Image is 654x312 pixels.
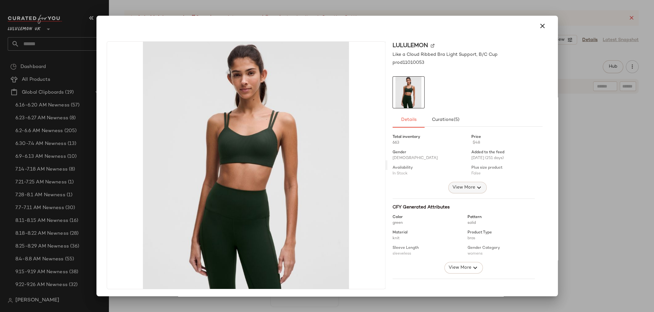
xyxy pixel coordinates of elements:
[393,59,424,66] span: prod11010053
[393,77,424,108] img: LW2DJDS_049106_1
[393,204,535,211] div: CFY Generated Attributes
[448,182,486,193] button: View More
[452,184,475,191] span: View More
[444,262,483,274] button: View More
[431,44,435,47] img: svg%3e
[431,117,459,122] span: Curations
[393,41,428,50] span: lululemon
[448,264,471,272] span: View More
[393,51,498,58] span: Like a Cloud Ribbed Bra Light Support, B/C Cup
[107,42,385,289] img: LW2DJDS_049106_1
[401,117,416,122] span: Details
[453,117,459,122] span: (5)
